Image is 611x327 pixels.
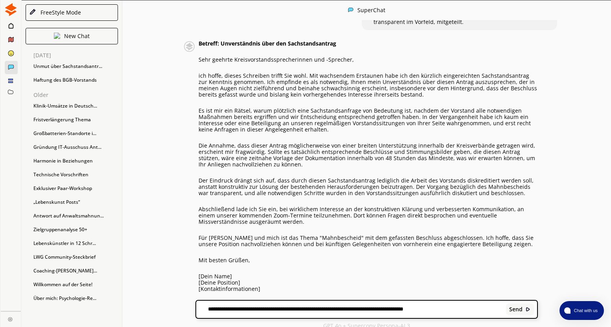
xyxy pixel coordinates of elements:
[1,311,21,325] a: Close
[29,224,122,236] div: Zielgruppenanalyse 50+
[29,196,122,208] div: „Lebenskunst Posts“
[29,306,122,318] div: [PERSON_NAME]' Lebenslauf
[29,265,122,277] div: Coaching-[PERSON_NAME]...
[33,92,122,98] p: Older
[33,52,122,58] p: [DATE]
[29,60,122,72] div: Unmut über Sachstandsantr...
[29,9,36,16] img: Close
[199,257,537,263] p: Mit besten Grüßen,
[29,74,122,86] div: Haftung des BGB-Vorstands
[525,307,531,312] img: Close
[199,57,537,63] p: Sehr geehrte Kreisvorstandssprecherinnen und -Sprecher,
[199,142,537,168] p: Die Annahme, dass dieser Antrag möglicherweise von einer breiten Unterstützung innerhalb der Krei...
[199,280,537,286] p: [Deine Position]
[571,307,599,314] span: Chat with us
[8,317,13,322] img: Close
[29,100,122,112] div: Klinik-Umsätze in Deutsch...
[29,141,122,153] div: Gründung IT-Ausschuss Ant...
[29,292,122,304] div: Über mich: Psychologie-Re...
[64,33,90,39] p: New Chat
[184,40,195,52] img: Close
[4,3,17,16] img: Close
[357,7,385,14] div: SuperChat
[199,177,537,196] p: Der Eindruck drängt sich auf, dass durch diesen Sachstandsantrag lediglich die Arbeit des Vorstan...
[38,9,81,16] div: FreeStyle Mode
[29,251,122,263] div: LWG Community-Steckbrief
[199,286,537,292] p: [Kontaktinformationen]
[199,235,537,247] p: Für [PERSON_NAME] und mich ist das Thema "Mahnbescheid" mit dem gefassten Beschluss abgeschlossen...
[29,169,122,181] div: Technische Vorschriften
[199,40,336,47] strong: Betreff: Unverständnis über den Sachstandsantrag
[54,33,60,39] img: Close
[29,128,122,139] div: Großbatterien-Standorte i...
[199,108,537,133] p: Es ist mir ein Rätsel, warum plötzlich eine Sachstandsanfrage von Bedeutung ist, nachdem der Vors...
[199,206,537,225] p: Abschließend lade ich Sie ein, bei wirklichem Interesse an der konstruktiven Klärung und verbesse...
[29,279,122,290] div: Willkommen auf der Seite!
[199,273,537,280] p: [Dein Name]
[29,210,122,222] div: Antwort auf Anwaltsmahnun...
[29,237,122,249] div: Lebenskünstler in 12 Schr...
[29,114,122,126] div: Fristverlängerung Thema
[199,73,537,98] p: ich hoffe, dieses Schreiben trifft Sie wohl. Mit wachsendem Erstaunen habe ich den kürzlich einge...
[348,7,353,13] img: Close
[509,306,523,312] b: Send
[29,155,122,167] div: Harmonie in Beziehungen
[559,301,604,320] button: atlas-launcher
[29,183,122,194] div: Exklusiver Paar-Workshop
